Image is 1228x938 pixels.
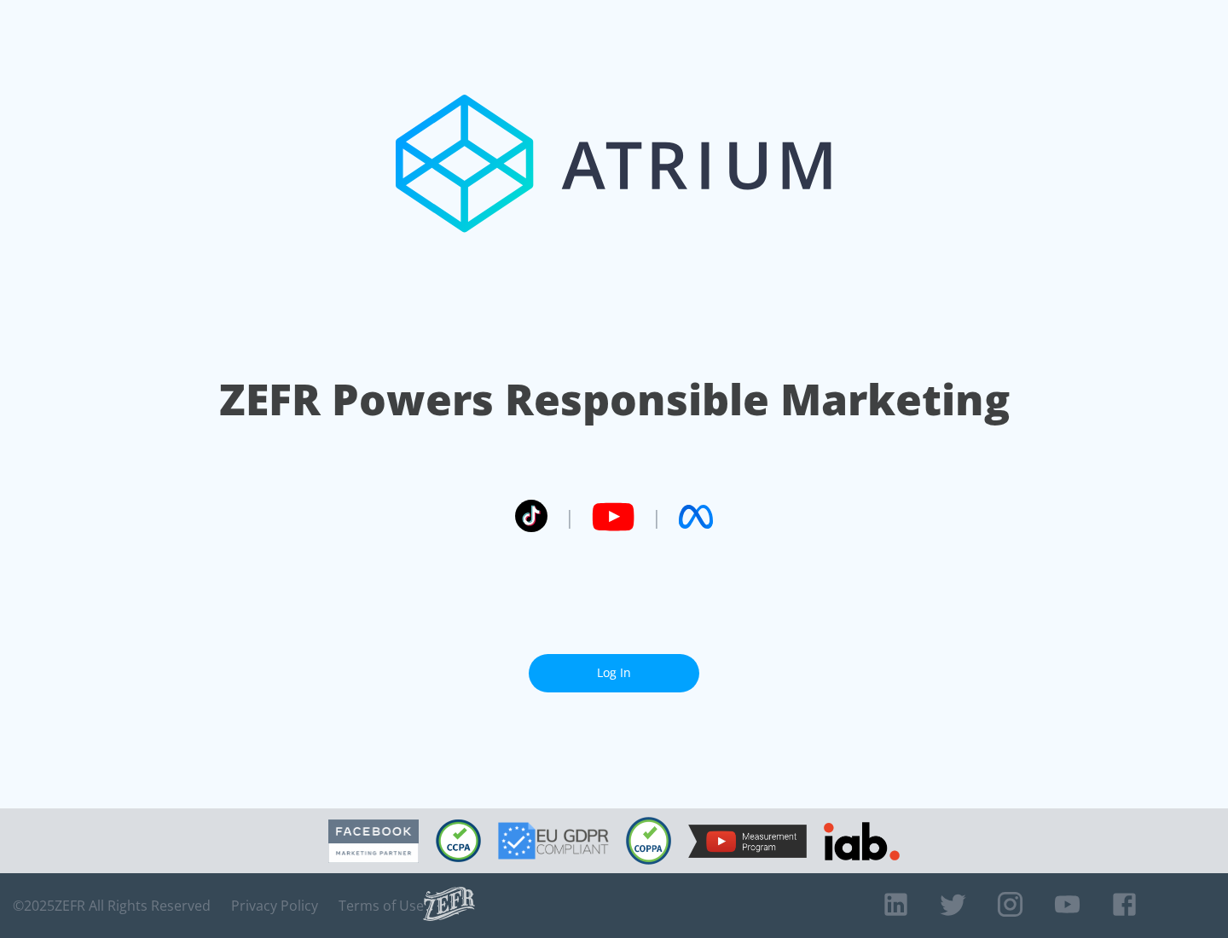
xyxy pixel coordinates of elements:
a: Terms of Use [339,897,424,914]
img: GDPR Compliant [498,822,609,860]
img: CCPA Compliant [436,819,481,862]
img: Facebook Marketing Partner [328,819,419,863]
a: Log In [529,654,699,692]
span: | [565,504,575,530]
h1: ZEFR Powers Responsible Marketing [219,370,1010,429]
img: YouTube Measurement Program [688,825,807,858]
img: COPPA Compliant [626,817,671,865]
span: | [652,504,662,530]
span: © 2025 ZEFR All Rights Reserved [13,897,211,914]
a: Privacy Policy [231,897,318,914]
img: IAB [824,822,900,860]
